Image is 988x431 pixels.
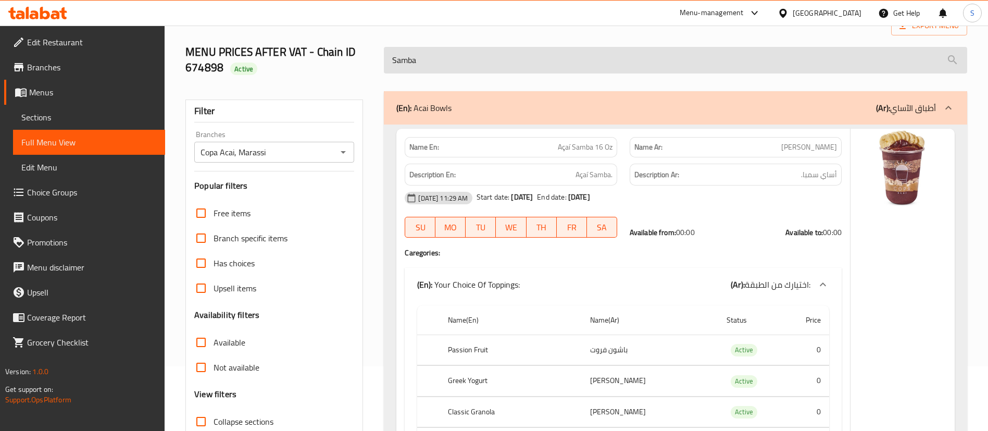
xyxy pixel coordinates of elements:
[21,161,157,174] span: Edit Menu
[440,397,582,427] th: Classic Granola
[851,129,955,207] img: mmw_638881764025901405
[4,280,165,305] a: Upsell
[396,100,411,116] b: (En):
[470,220,492,235] span: TU
[440,220,461,235] span: MO
[214,257,255,269] span: Has choices
[531,220,553,235] span: TH
[185,44,371,76] h2: MENU PRICES AFTER VAT - Chain ID 674898
[194,309,259,321] h3: Availability filters
[32,365,48,378] span: 1.0.0
[230,64,257,74] span: Active
[582,335,718,365] td: باشون فروت
[214,282,256,294] span: Upsell items
[527,217,557,238] button: TH
[27,336,157,349] span: Grocery Checklist
[417,277,432,292] b: (En):
[787,305,829,335] th: Price
[409,220,431,235] span: SU
[409,142,439,153] strong: Name En:
[676,226,695,239] span: 00:00
[214,336,245,349] span: Available
[27,36,157,48] span: Edit Restaurant
[731,277,745,292] b: (Ar):
[537,190,566,204] span: End date:
[634,142,662,153] strong: Name Ar:
[13,130,165,155] a: Full Menu View
[680,7,744,19] div: Menu-management
[13,155,165,180] a: Edit Menu
[582,397,718,427] td: [PERSON_NAME]
[634,168,679,181] strong: Description Ar:
[731,344,757,356] span: Active
[876,100,890,116] b: (Ar):
[405,217,435,238] button: SU
[194,100,354,122] div: Filter
[496,217,526,238] button: WE
[435,217,466,238] button: MO
[731,375,757,388] div: Active
[384,91,967,125] div: (En): Acai Bowls(Ar):أطباق الآساي
[21,136,157,149] span: Full Menu View
[214,232,287,244] span: Branch specific items
[409,168,456,181] strong: Description En:
[477,190,510,204] span: Start date:
[405,268,842,301] div: (En): Your Choice Of Toppings:(Ar):اختيارك من الطبقة:
[21,111,157,124] span: Sections
[787,397,829,427] td: 0
[27,61,157,73] span: Branches
[414,193,472,203] span: [DATE] 11:29 AM
[787,335,829,365] td: 0
[731,406,757,418] div: Active
[5,393,71,407] a: Support.OpsPlatform
[466,217,496,238] button: TU
[576,168,612,181] span: Açaí Samba.
[718,305,787,335] th: Status
[440,305,582,335] th: Name(En)
[336,145,351,159] button: Open
[27,311,157,324] span: Coverage Report
[745,277,810,292] span: اختيارك من الطبقة:
[591,220,613,235] span: SA
[27,211,157,224] span: Coupons
[396,102,452,114] p: Acai Bowls
[4,80,165,105] a: Menus
[793,7,861,19] div: [GEOGRAPHIC_DATA]
[4,30,165,55] a: Edit Restaurant
[899,19,959,32] span: Export Menu
[440,335,582,365] th: Passion Fruit
[582,305,718,335] th: Name(Ar)
[970,7,974,19] span: S
[630,226,676,239] strong: Available from:
[5,383,53,396] span: Get support on:
[558,142,612,153] span: Açaí Samba 16 Oz
[785,226,823,239] strong: Available to:
[781,142,837,153] span: [PERSON_NAME]
[214,361,259,374] span: Not available
[384,47,967,73] input: search
[4,55,165,80] a: Branches
[417,278,520,291] p: Your Choice Of Toppings:
[29,86,157,98] span: Menus
[876,102,936,114] p: أطباق الآساي
[4,230,165,255] a: Promotions
[27,261,157,274] span: Menu disclaimer
[4,205,165,230] a: Coupons
[27,286,157,299] span: Upsell
[13,105,165,130] a: Sections
[568,190,590,204] b: [DATE]
[4,180,165,205] a: Choice Groups
[511,190,533,204] b: [DATE]
[801,168,837,181] span: أساي سمبا.
[4,330,165,355] a: Grocery Checklist
[582,366,718,397] td: [PERSON_NAME]
[214,415,273,428] span: Collapse sections
[194,388,236,400] h3: View filters
[823,226,842,239] span: 00:00
[27,186,157,199] span: Choice Groups
[214,207,251,219] span: Free items
[405,248,842,258] h4: Caregories:
[500,220,522,235] span: WE
[4,255,165,280] a: Menu disclaimer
